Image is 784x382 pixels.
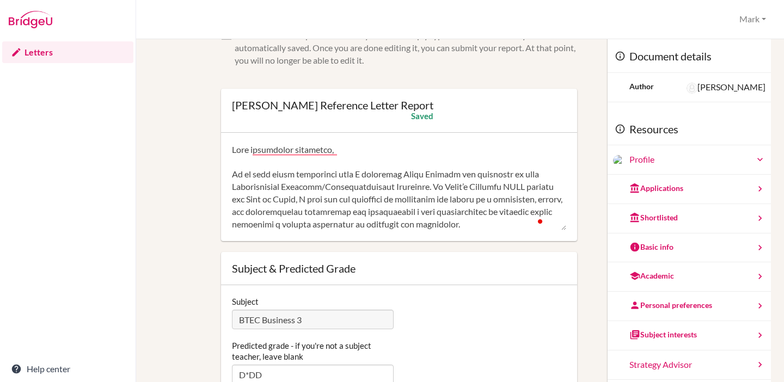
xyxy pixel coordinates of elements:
[608,40,771,73] div: Document details
[232,144,566,231] textarea: To enrich screen reader interactions, please activate Accessibility in Grammarly extension settings
[608,175,771,204] a: Applications
[687,81,765,94] div: [PERSON_NAME]
[629,212,678,223] div: Shortlisted
[613,155,624,166] img: Soham Sanghvi
[232,100,433,110] div: [PERSON_NAME] Reference Letter Report
[9,11,52,28] img: Bridge-U
[608,113,771,146] div: Resources
[411,110,433,121] div: Saved
[608,292,771,321] a: Personal preferences
[608,321,771,350] a: Subject interests
[629,153,765,166] a: Profile
[232,340,394,362] label: Predicted grade - if you're not a subject teacher, leave blank
[629,329,697,340] div: Subject interests
[687,83,697,94] img: Jessica Solomon
[235,29,577,67] div: You can edit this report as often as you'd like. Simply type in the text area and your work is au...
[629,81,654,92] div: Author
[232,263,566,274] div: Subject & Predicted Grade
[629,270,674,281] div: Academic
[2,41,133,63] a: Letters
[608,350,771,380] a: Strategy Advisor
[608,204,771,233] a: Shortlisted
[232,296,259,307] label: Subject
[629,242,673,252] div: Basic info
[629,183,683,194] div: Applications
[2,358,133,380] a: Help center
[629,300,712,311] div: Personal preferences
[734,9,771,29] button: Mark
[608,233,771,263] a: Basic info
[608,262,771,292] a: Academic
